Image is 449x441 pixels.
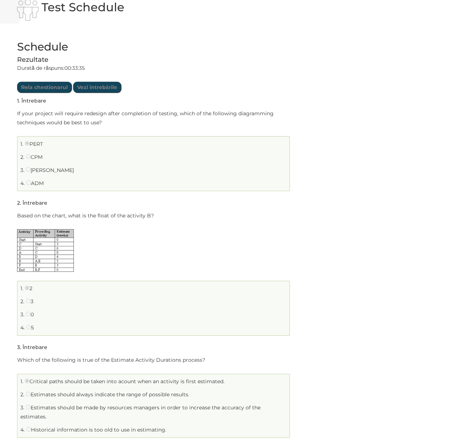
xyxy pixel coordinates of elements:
label: Critical paths should be taken into acount when an activity is first estimated. [25,378,224,385]
input: 3 [26,299,31,304]
h2: Schedule [17,41,290,53]
label: 0 [26,312,34,318]
span: 4. [20,325,25,331]
h4: Rezultate [17,56,290,64]
input: 5 [26,325,31,330]
span: 2. [20,154,24,160]
input: Reia chestionarul [17,82,72,93]
p: Based on the chart, what is the float of the activity B? [17,211,290,220]
label: Estimates should always indicate the range of possible results. [26,392,189,398]
label: Historical information is too old to use in estimating. [26,427,166,433]
input: Historical information is too old to use in estimating. [26,427,31,432]
label: 3 [26,298,33,305]
span: 1. [20,285,23,292]
h5: . Întrebare [17,200,47,206]
input: [PERSON_NAME] [26,167,31,172]
span: 1. [20,378,23,385]
span: 2 [17,200,20,206]
p: If your project will require redesign after completion of testing, which of the following diagram... [17,109,290,127]
span: 4. [20,427,25,433]
span: 2. [20,298,24,305]
label: ADM [26,180,44,187]
label: CPM [26,154,43,160]
span: 3 [17,344,20,351]
p: Durată de răspuns: [17,64,290,73]
span: 3. [20,405,24,411]
input: 2 [25,286,29,290]
input: 0 [26,312,31,317]
span: 1. [20,141,23,147]
h5: . Întrebare [17,98,46,104]
h1: Test Schedule [17,1,290,13]
span: 00:33:35 [65,65,85,71]
input: Estimates should always indicate the range of possible results. [26,392,31,397]
label: 5 [26,325,34,331]
span: 1 [17,97,19,104]
input: Vezi întrebările [73,82,121,93]
label: PERT [25,141,43,147]
span: Which of the following is true of the Estimate Activity Durations process? [17,357,205,364]
input: Critical paths should be taken into acount when an activity is first estimated. [25,379,29,384]
span: 3. [20,312,24,318]
span: 3. [20,167,24,173]
input: CPM [26,154,31,159]
span: 2. [20,392,24,398]
input: ADM [26,180,31,185]
label: Estimates should be made by resources managers in order to increase the accuracy of the estimates. [20,405,261,420]
label: 2 [25,285,32,292]
label: [PERSON_NAME] [26,167,74,173]
input: Estimates should be made by resources managers in order to increase the accuracy of the estimates. [26,405,31,410]
input: PERT [25,141,29,146]
span: 4. [20,180,25,187]
h5: . Întrebare [17,345,47,350]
